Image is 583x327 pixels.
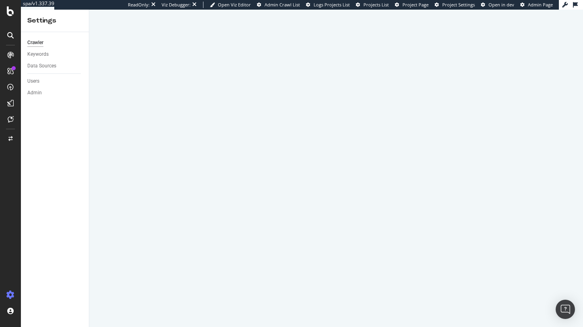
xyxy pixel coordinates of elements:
span: Projects List [363,2,389,8]
a: Admin Page [520,2,553,8]
span: Open in dev [489,2,514,8]
a: Project Page [395,2,429,8]
a: Admin Crawl List [257,2,300,8]
span: Project Page [402,2,429,8]
a: Project Settings [435,2,475,8]
a: Data Sources [27,62,83,70]
span: Admin Crawl List [265,2,300,8]
div: Users [27,77,39,85]
a: Open Viz Editor [210,2,251,8]
div: Data Sources [27,62,56,70]
span: Logs Projects List [314,2,350,8]
a: Keywords [27,50,83,59]
div: Open Intercom Messenger [556,300,575,319]
a: Projects List [356,2,389,8]
a: Admin [27,89,83,97]
span: Open Viz Editor [218,2,251,8]
a: Crawler [27,39,83,47]
div: Viz Debugger: [162,2,191,8]
span: Admin Page [528,2,553,8]
div: Keywords [27,50,49,59]
a: Users [27,77,83,85]
div: Admin [27,89,42,97]
a: Open in dev [481,2,514,8]
div: ReadOnly: [128,2,150,8]
div: Crawler [27,39,43,47]
a: Logs Projects List [306,2,350,8]
span: Project Settings [442,2,475,8]
div: Settings [27,16,82,25]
